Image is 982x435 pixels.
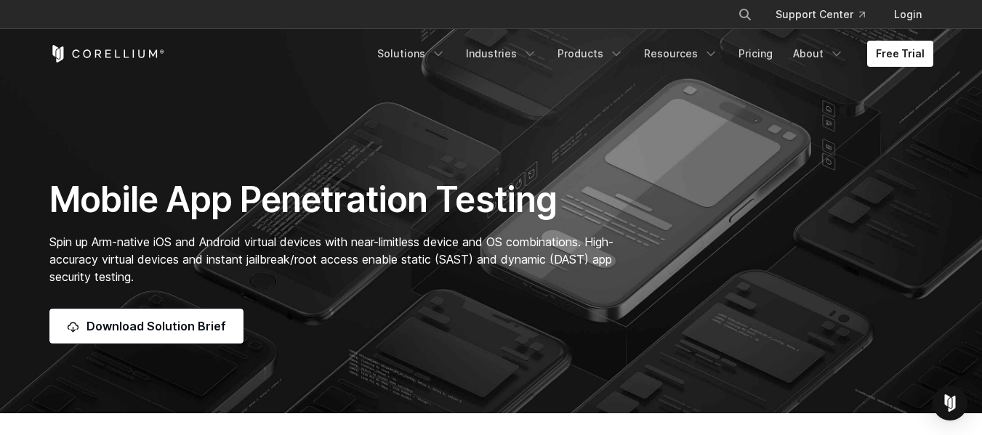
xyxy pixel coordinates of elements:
a: Login [882,1,933,28]
a: Resources [635,41,727,67]
a: Products [549,41,632,67]
div: Open Intercom Messenger [933,386,967,420]
div: Navigation Menu [720,1,933,28]
button: Search [732,1,758,28]
a: About [784,41,853,67]
span: Download Solution Brief [86,317,226,335]
a: Download Solution Brief [49,309,244,343]
a: Corellium Home [49,45,165,62]
a: Free Trial [867,41,933,67]
a: Pricing [730,41,781,67]
a: Support Center [764,1,877,28]
a: Solutions [369,41,454,67]
h1: Mobile App Penetration Testing [49,178,629,221]
span: Spin up Arm-native iOS and Android virtual devices with near-limitless device and OS combinations... [49,235,613,284]
div: Navigation Menu [369,41,933,67]
a: Industries [457,41,546,67]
